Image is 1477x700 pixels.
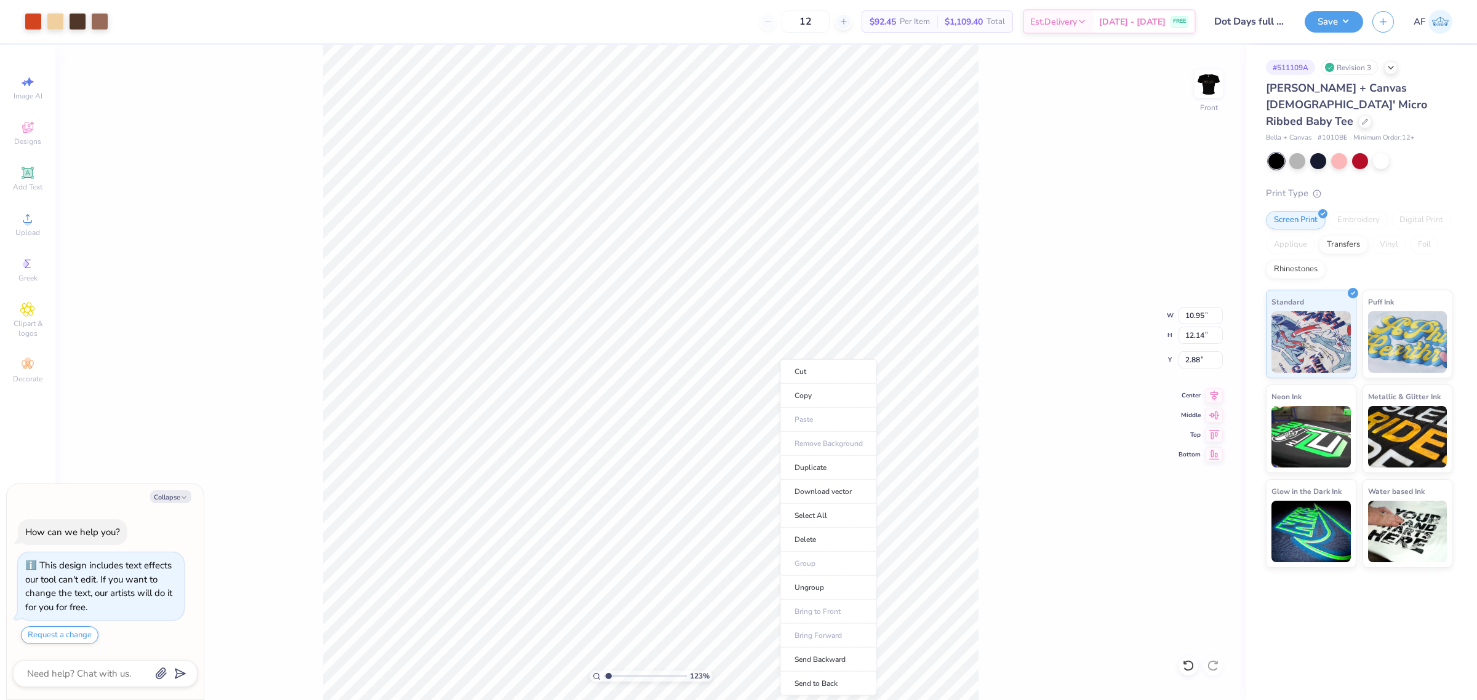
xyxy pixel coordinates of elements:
span: Neon Ink [1271,390,1302,403]
img: Ana Francesca Bustamante [1428,10,1452,34]
span: Add Text [13,182,42,192]
img: Water based Ink [1368,501,1447,562]
li: Send to Back [780,672,877,696]
img: Standard [1271,311,1351,373]
li: Delete [780,528,877,552]
span: # 1010BE [1318,133,1347,143]
div: Print Type [1266,186,1452,201]
span: Est. Delivery [1030,15,1077,28]
li: Select All [780,504,877,528]
span: Top [1179,431,1201,439]
li: Copy [780,384,877,408]
img: Neon Ink [1271,406,1351,467]
span: $92.45 [870,15,896,28]
span: Middle [1179,411,1201,420]
span: Decorate [13,374,42,384]
span: Standard [1271,295,1304,308]
span: FREE [1173,17,1186,26]
span: Water based Ink [1368,485,1425,498]
span: Minimum Order: 12 + [1353,133,1415,143]
div: # 511109A [1266,60,1315,75]
li: Download vector [780,480,877,504]
img: Metallic & Glitter Ink [1368,406,1447,467]
div: Applique [1266,236,1315,254]
span: Greek [18,273,38,283]
li: Cut [780,359,877,384]
div: Vinyl [1372,236,1406,254]
img: Front [1196,71,1221,96]
span: Total [987,15,1005,28]
span: Puff Ink [1368,295,1394,308]
a: AF [1414,10,1452,34]
span: Per Item [900,15,930,28]
input: Untitled Design [1205,9,1295,34]
div: Rhinestones [1266,260,1326,279]
div: Revision 3 [1321,60,1378,75]
span: [DATE] - [DATE] [1099,15,1166,28]
li: Ungroup [780,576,877,600]
div: Embroidery [1329,211,1388,229]
button: Save [1305,11,1363,33]
span: Designs [14,137,41,146]
span: Image AI [14,91,42,101]
div: Digital Print [1391,211,1451,229]
div: This design includes text effects our tool can't edit. If you want to change the text, our artist... [25,559,172,613]
button: Request a change [21,626,98,644]
input: – – [782,10,830,33]
div: Screen Print [1266,211,1326,229]
li: Send Backward [780,648,877,672]
img: Glow in the Dark Ink [1271,501,1351,562]
span: [PERSON_NAME] + Canvas [DEMOGRAPHIC_DATA]' Micro Ribbed Baby Tee [1266,81,1427,129]
span: Metallic & Glitter Ink [1368,390,1441,403]
img: Puff Ink [1368,311,1447,373]
span: 123 % [690,670,710,682]
div: Front [1200,102,1218,113]
span: Upload [15,228,40,237]
span: Bottom [1179,450,1201,459]
button: Collapse [150,490,191,503]
span: $1,109.40 [945,15,983,28]
li: Duplicate [780,456,877,480]
span: Bella + Canvas [1266,133,1311,143]
div: Foil [1410,236,1439,254]
div: How can we help you? [25,526,120,538]
span: Glow in the Dark Ink [1271,485,1342,498]
span: Center [1179,391,1201,400]
span: Clipart & logos [6,319,49,338]
div: Transfers [1319,236,1368,254]
span: AF [1414,15,1425,29]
